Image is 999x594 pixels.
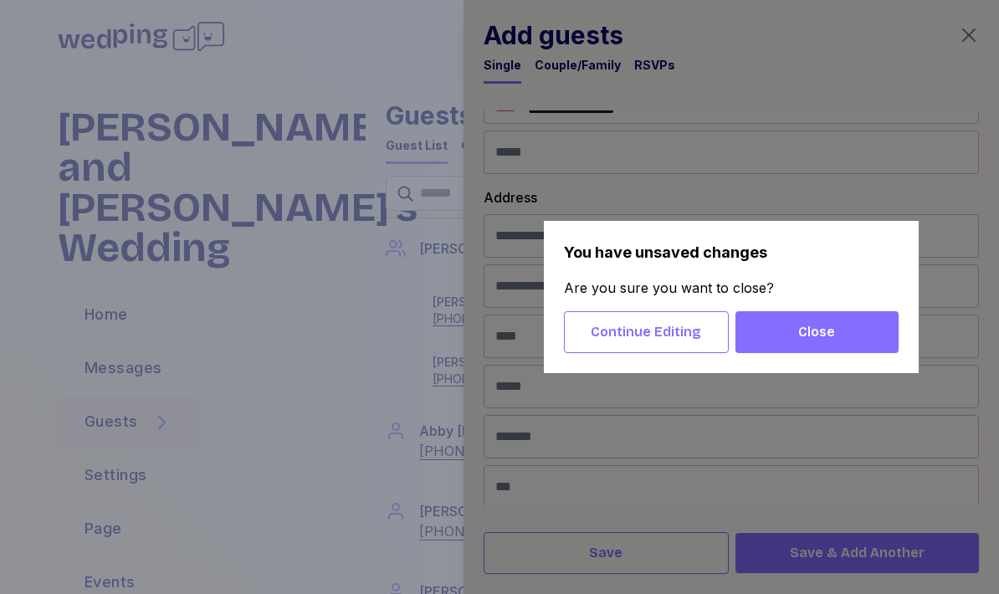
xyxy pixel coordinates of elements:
[591,322,701,342] span: Continue Editing
[564,278,899,298] p: Are you sure you want to close?
[798,322,835,342] span: Close
[735,311,899,353] button: Close
[564,241,899,264] p: You have unsaved changes
[564,311,729,353] button: Continue Editing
